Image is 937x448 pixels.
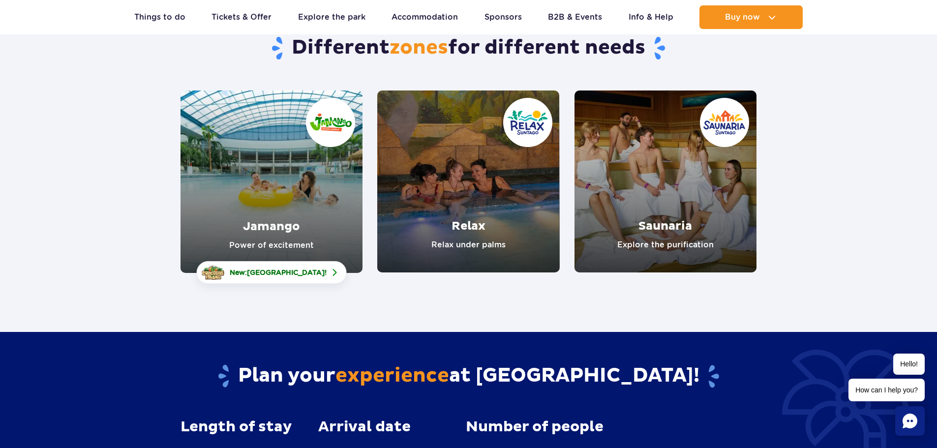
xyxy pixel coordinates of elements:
[390,35,448,60] span: zones
[181,35,756,61] h1: Different for different needs
[392,5,458,29] a: Accommodation
[848,379,925,401] span: How can I help you?
[197,261,347,284] a: New:[GEOGRAPHIC_DATA]!
[298,5,365,29] a: Explore the park
[335,363,449,388] span: experience
[181,418,292,435] span: Length of stay
[895,406,925,436] div: Chat
[181,363,756,389] h2: Plan your at [GEOGRAPHIC_DATA]!
[134,5,185,29] a: Things to do
[893,354,925,375] span: Hello!
[699,5,803,29] button: Buy now
[466,418,604,435] span: Number of people
[212,5,272,29] a: Tickets & Offer
[725,13,760,22] span: Buy now
[484,5,522,29] a: Sponsors
[629,5,673,29] a: Info & Help
[247,269,325,276] span: [GEOGRAPHIC_DATA]
[574,90,756,272] a: Saunaria
[181,90,363,273] a: Jamango
[230,268,327,277] span: New: !
[318,418,411,435] span: Arrival date
[548,5,602,29] a: B2B & Events
[377,90,559,272] a: Relax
